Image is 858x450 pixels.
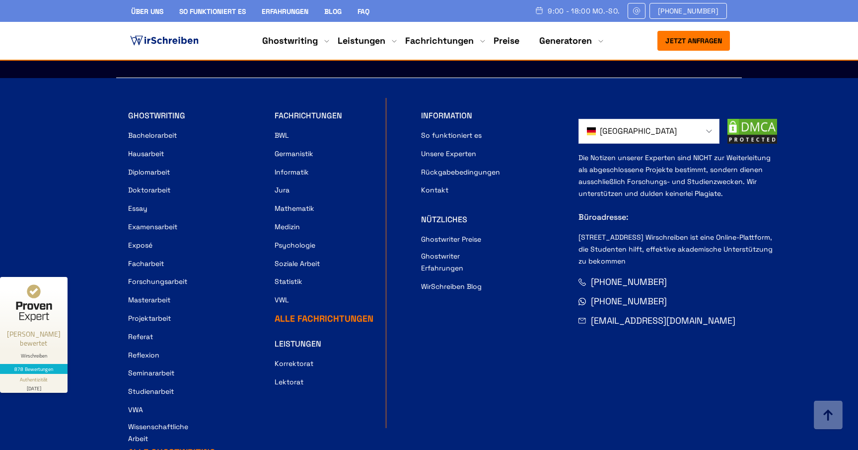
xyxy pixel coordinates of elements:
a: Studienarbeit [128,385,174,397]
div: [DATE] [4,383,64,391]
span: 9:00 - 18:00 Mo.-So. [548,7,620,15]
div: Die Notizen unserer Experten sind NICHT zur Weiterleitung als abgeschlossene Projekte bestimmt, s... [578,152,777,275]
img: Schedule [535,6,544,14]
a: Über uns [131,7,163,16]
a: Psychologie [275,239,315,251]
div: NÜTZLICHES [421,214,559,226]
a: Preise [494,35,519,46]
a: Kontakt [421,184,448,196]
a: Masterarbeit [128,294,170,306]
div: GHOSTWRITING [128,110,266,122]
span: [PHONE_NUMBER] [591,276,667,287]
img: Email [632,7,641,15]
a: Leistungen [338,35,385,47]
div: INFORMATION [421,110,559,122]
a: Generatoren [539,35,592,47]
a: Statistik [275,275,302,287]
a: Doktorarbeit [128,184,170,196]
a: Fachrichtungen [405,35,474,47]
a: Erfahrungen [262,7,308,16]
a: BWL [275,129,289,141]
a: So funktioniert es [421,129,482,141]
a: Informatik [275,166,309,178]
a: Korrektorat [275,358,313,369]
div: Authentizität [20,376,48,383]
a: Examensarbeit [128,221,177,233]
a: VWL [275,294,289,306]
a: FAQ [357,7,369,16]
div: Büroadresse: [578,199,777,231]
button: Jetzt anfragen [657,31,730,51]
a: Jura [275,184,289,196]
span: [GEOGRAPHIC_DATA] [600,125,677,137]
a: Seminararbeit [128,367,174,379]
span: [PHONE_NUMBER] [658,7,718,15]
img: Deutschland [587,125,596,137]
a: WirSchreiben Blog [421,280,482,292]
a: Essay [128,202,147,214]
a: So funktioniert es [179,7,246,16]
a: Ghostwriter Erfahrungen [421,250,500,274]
a: Wissenschaftliche Arbeit [128,421,208,445]
img: button top [813,401,843,431]
a: Forschungsarbeit [128,275,187,287]
a: Exposé [128,239,152,251]
a: [PHONE_NUMBER] [591,294,667,309]
a: Germanistik [275,148,313,160]
a: Hausarbeit [128,148,164,160]
a: Medizin [275,221,300,233]
a: Mathematik [275,202,314,214]
a: Referat [128,331,153,343]
div: FACHRICHTUNGEN [275,110,412,122]
img: dmca [727,119,777,144]
a: Bachelorarbeit [128,129,177,141]
span: [PHONE_NUMBER] [591,295,667,307]
a: Ghostwriting [262,35,318,47]
a: Blog [324,7,342,16]
a: Diplomarbeit [128,166,170,178]
a: Rückgabebedingungen [421,166,500,178]
a: Unsere Experten [421,148,476,160]
div: LEISTUNGEN [275,338,412,350]
a: [PHONE_NUMBER] [591,275,667,289]
a: [PHONE_NUMBER] [649,3,727,19]
a: VWA [128,404,143,416]
a: Facharbeit [128,258,164,270]
div: Wirschreiben [4,353,64,359]
a: Ghostwriter Preise [421,233,481,245]
a: [EMAIL_ADDRESS][DOMAIN_NAME] [591,314,735,328]
a: Lektorat [275,376,303,388]
a: Projektarbeit [128,312,171,324]
a: Soziale Arbeit [275,258,320,270]
a: Reflexion [128,349,159,361]
a: ALLE FACHRICHTUNGEN [275,313,373,324]
img: logo ghostwriter-österreich [128,33,201,48]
